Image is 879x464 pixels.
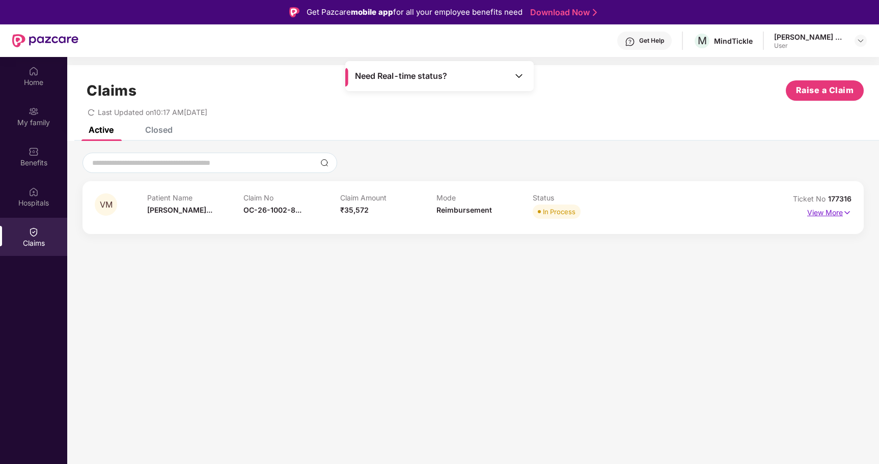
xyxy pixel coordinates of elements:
[355,71,447,81] span: Need Real-time status?
[786,80,864,101] button: Raise a Claim
[828,194,851,203] span: 177316
[714,36,753,46] div: MindTickle
[436,193,533,202] p: Mode
[29,187,39,197] img: svg+xml;base64,PHN2ZyBpZD0iSG9zcGl0YWxzIiB4bWxucz0iaHR0cDovL3d3dy53My5vcmcvMjAwMC9zdmciIHdpZHRoPS...
[289,7,299,17] img: Logo
[243,193,340,202] p: Claim No
[351,7,393,17] strong: mobile app
[793,194,828,203] span: Ticket No
[340,206,369,214] span: ₹35,572
[807,205,851,218] p: View More
[29,66,39,76] img: svg+xml;base64,PHN2ZyBpZD0iSG9tZSIgeG1sbnM9Imh0dHA6Ly93d3cudzMub3JnLzIwMDAvc3ZnIiB3aWR0aD0iMjAiIG...
[88,108,95,117] span: redo
[340,193,436,202] p: Claim Amount
[29,147,39,157] img: svg+xml;base64,PHN2ZyBpZD0iQmVuZWZpdHMiIHhtbG5zPSJodHRwOi8vd3d3LnczLm9yZy8yMDAwL3N2ZyIgd2lkdGg9Ij...
[243,206,301,214] span: OC-26-1002-8...
[639,37,664,45] div: Get Help
[89,125,114,135] div: Active
[843,207,851,218] img: svg+xml;base64,PHN2ZyB4bWxucz0iaHR0cDovL3d3dy53My5vcmcvMjAwMC9zdmciIHdpZHRoPSIxNyIgaGVpZ2h0PSIxNy...
[774,42,845,50] div: User
[145,125,173,135] div: Closed
[320,159,328,167] img: svg+xml;base64,PHN2ZyBpZD0iU2VhcmNoLTMyeDMyIiB4bWxucz0iaHR0cDovL3d3dy53My5vcmcvMjAwMC9zdmciIHdpZH...
[98,108,207,117] span: Last Updated on 10:17 AM[DATE]
[698,35,707,47] span: M
[29,106,39,117] img: svg+xml;base64,PHN2ZyB3aWR0aD0iMjAiIGhlaWdodD0iMjAiIHZpZXdCb3g9IjAgMCAyMCAyMCIgZmlsbD0ibm9uZSIgeG...
[87,82,136,99] h1: Claims
[100,200,113,209] span: VM
[12,34,78,47] img: New Pazcare Logo
[530,7,594,18] a: Download Now
[29,227,39,237] img: svg+xml;base64,PHN2ZyBpZD0iQ2xhaW0iIHhtbG5zPSJodHRwOi8vd3d3LnczLm9yZy8yMDAwL3N2ZyIgd2lkdGg9IjIwIi...
[625,37,635,47] img: svg+xml;base64,PHN2ZyBpZD0iSGVscC0zMngzMiIgeG1sbnM9Imh0dHA6Ly93d3cudzMub3JnLzIwMDAvc3ZnIiB3aWR0aD...
[514,71,524,81] img: Toggle Icon
[796,84,854,97] span: Raise a Claim
[593,7,597,18] img: Stroke
[307,6,523,18] div: Get Pazcare for all your employee benefits need
[147,206,212,214] span: [PERSON_NAME]...
[857,37,865,45] img: svg+xml;base64,PHN2ZyBpZD0iRHJvcGRvd24tMzJ4MzIiIHhtbG5zPSJodHRwOi8vd3d3LnczLm9yZy8yMDAwL3N2ZyIgd2...
[147,193,243,202] p: Patient Name
[774,32,845,42] div: [PERSON_NAME] Date
[436,206,492,214] span: Reimbursement
[533,193,629,202] p: Status
[543,207,575,217] div: In Process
